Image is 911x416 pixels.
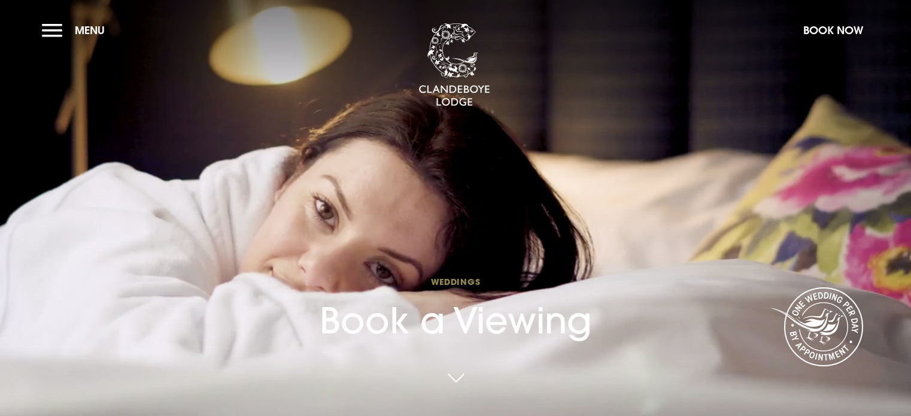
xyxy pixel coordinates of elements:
button: Menu [42,17,111,43]
span: Weddings [320,276,592,287]
img: Clandeboye Lodge [418,23,490,107]
button: Book Now [797,17,869,43]
span: Menu [75,23,105,37]
h1: Book a Viewing [320,276,592,342]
